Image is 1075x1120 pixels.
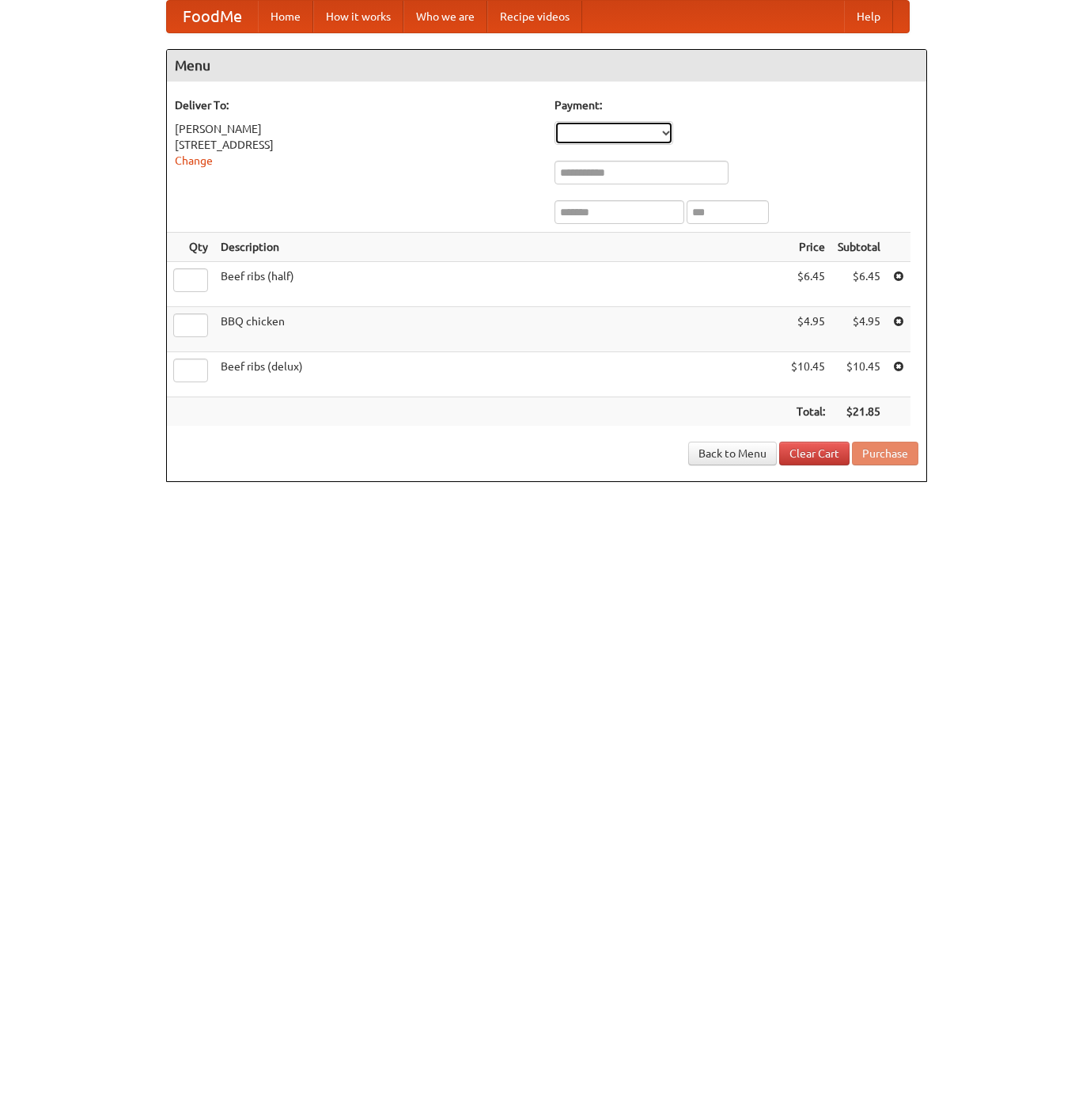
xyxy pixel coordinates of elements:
a: Clear Cart [779,442,850,465]
td: BBQ chicken [214,307,785,352]
td: $6.45 [785,262,831,307]
th: Description [214,233,785,262]
a: Recipe videos [487,1,582,32]
h5: Deliver To: [175,97,539,113]
td: $4.95 [831,307,887,352]
th: Price [785,233,831,262]
a: Back to Menu [688,442,777,465]
h4: Menu [167,50,926,82]
h5: Payment: [555,97,918,113]
a: How it works [313,1,403,32]
th: $21.85 [831,397,887,427]
th: Total: [785,397,831,427]
a: Who we are [403,1,487,32]
th: Qty [167,233,214,262]
th: Subtotal [831,233,887,262]
td: $6.45 [831,262,887,307]
div: [STREET_ADDRESS] [175,137,539,153]
td: $10.45 [831,352,887,397]
button: Purchase [852,442,918,465]
td: $10.45 [785,352,831,397]
a: Change [175,154,213,167]
td: Beef ribs (delux) [214,352,785,397]
a: FoodMe [167,1,258,32]
a: Home [258,1,313,32]
a: Help [844,1,893,32]
td: $4.95 [785,307,831,352]
td: Beef ribs (half) [214,262,785,307]
div: [PERSON_NAME] [175,121,539,137]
